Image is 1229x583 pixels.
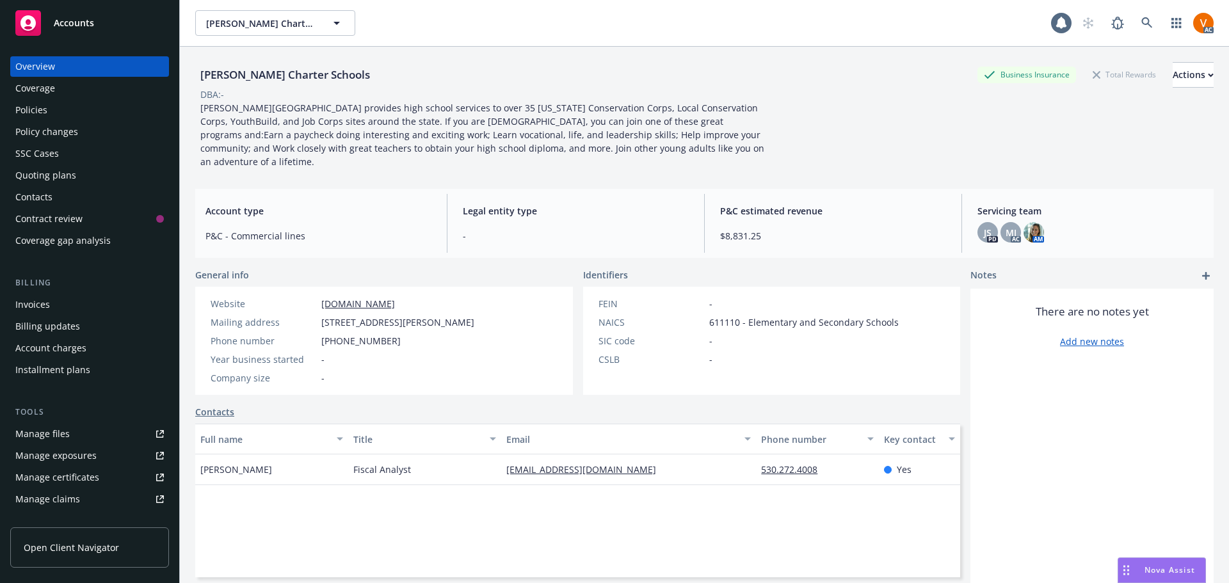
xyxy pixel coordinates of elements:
a: Manage certificates [10,467,169,488]
button: Nova Assist [1118,557,1206,583]
div: Policies [15,100,47,120]
button: Title [348,424,501,454]
a: Contacts [195,405,234,419]
div: FEIN [598,297,704,310]
div: Manage exposures [15,445,97,466]
a: Coverage [10,78,169,99]
a: [DOMAIN_NAME] [321,298,395,310]
a: Billing updates [10,316,169,337]
a: Quoting plans [10,165,169,186]
button: Email [501,424,756,454]
span: Notes [970,268,997,284]
div: Billing updates [15,316,80,337]
img: photo [1193,13,1214,33]
span: [PHONE_NUMBER] [321,334,401,347]
div: SIC code [598,334,704,347]
span: 611110 - Elementary and Secondary Schools [709,315,899,329]
div: Manage certificates [15,467,99,488]
div: Contract review [15,209,83,229]
div: Quoting plans [15,165,76,186]
span: Nova Assist [1145,564,1195,575]
a: Installment plans [10,360,169,380]
a: Add new notes [1060,335,1124,348]
div: Billing [10,276,169,289]
button: Actions [1173,62,1214,88]
div: CSLB [598,353,704,366]
span: [STREET_ADDRESS][PERSON_NAME] [321,315,474,329]
span: General info [195,268,249,282]
button: Phone number [756,424,878,454]
div: Manage claims [15,489,80,509]
a: SSC Cases [10,143,169,164]
span: P&C estimated revenue [720,204,946,218]
div: Phone number [761,433,859,446]
div: Phone number [211,334,316,347]
a: Policies [10,100,169,120]
span: - [463,229,689,243]
div: [PERSON_NAME] Charter Schools [195,67,375,83]
a: add [1198,268,1214,284]
a: Manage BORs [10,511,169,531]
div: Installment plans [15,360,90,380]
div: Key contact [884,433,941,446]
a: 530.272.4008 [761,463,828,475]
div: Actions [1173,63,1214,87]
span: Account type [205,204,431,218]
div: Contacts [15,187,52,207]
a: Manage exposures [10,445,169,466]
img: photo [1024,222,1044,243]
div: Mailing address [211,315,316,329]
span: There are no notes yet [1036,304,1149,319]
span: Legal entity type [463,204,689,218]
span: P&C - Commercial lines [205,229,431,243]
a: Policy changes [10,122,169,142]
span: - [709,334,712,347]
div: Email [506,433,737,446]
span: - [321,353,325,366]
a: Contract review [10,209,169,229]
div: Manage files [15,424,70,444]
span: - [709,297,712,310]
a: Accounts [10,5,169,41]
span: Identifiers [583,268,628,282]
a: Account charges [10,338,169,358]
div: Coverage [15,78,55,99]
div: Manage BORs [15,511,76,531]
div: Account charges [15,338,86,358]
div: Full name [200,433,329,446]
div: Title [353,433,482,446]
a: Switch app [1164,10,1189,36]
a: [EMAIL_ADDRESS][DOMAIN_NAME] [506,463,666,475]
a: Overview [10,56,169,77]
span: Servicing team [977,204,1203,218]
a: Manage files [10,424,169,444]
div: Business Insurance [977,67,1076,83]
div: Drag to move [1118,558,1134,582]
div: Company size [211,371,316,385]
span: Fiscal Analyst [353,463,411,476]
div: Year business started [211,353,316,366]
div: Total Rewards [1086,67,1162,83]
span: Open Client Navigator [24,541,119,554]
span: [PERSON_NAME][GEOGRAPHIC_DATA] provides high school services to over 35 [US_STATE] Conservation C... [200,102,767,168]
span: [PERSON_NAME] Charter Schools [206,17,317,30]
div: SSC Cases [15,143,59,164]
a: Manage claims [10,489,169,509]
button: Full name [195,424,348,454]
div: Overview [15,56,55,77]
a: Report a Bug [1105,10,1130,36]
div: NAICS [598,315,704,329]
div: Invoices [15,294,50,315]
a: Contacts [10,187,169,207]
span: MJ [1006,226,1016,239]
span: Yes [897,463,912,476]
div: DBA: - [200,88,224,101]
span: Accounts [54,18,94,28]
span: $8,831.25 [720,229,946,243]
div: Coverage gap analysis [15,230,111,251]
a: Coverage gap analysis [10,230,169,251]
span: [PERSON_NAME] [200,463,272,476]
button: Key contact [879,424,960,454]
div: Website [211,297,316,310]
